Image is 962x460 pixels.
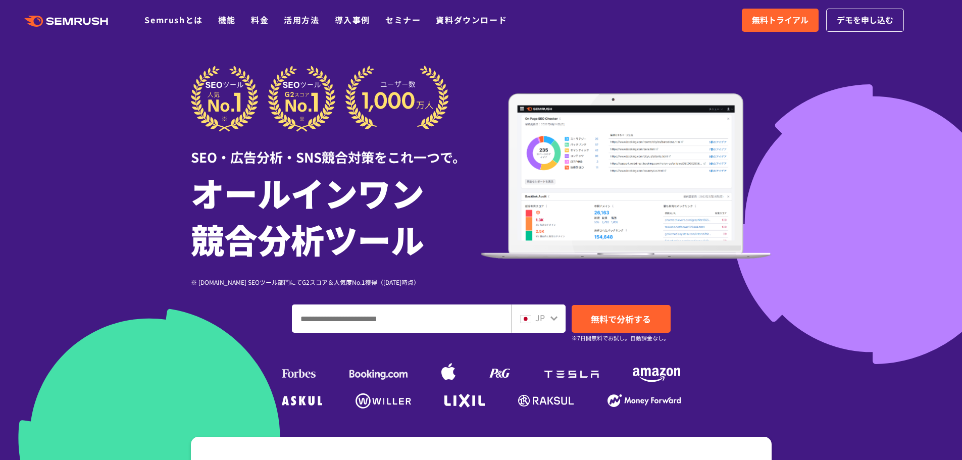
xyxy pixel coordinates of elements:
span: 無料トライアル [752,14,808,27]
a: Semrushとは [144,14,202,26]
div: SEO・広告分析・SNS競合対策をこれ一つで。 [191,132,481,167]
a: セミナー [385,14,421,26]
input: ドメイン、キーワードまたはURLを入力してください [292,305,511,332]
h1: オールインワン 競合分析ツール [191,169,481,262]
div: ※ [DOMAIN_NAME] SEOツール部門にてG2スコア＆人気度No.1獲得（[DATE]時点） [191,277,481,287]
a: デモを申し込む [826,9,904,32]
a: 活用方法 [284,14,319,26]
span: JP [535,312,545,324]
span: 無料で分析する [591,313,651,325]
a: 無料トライアル [742,9,819,32]
a: 導入事例 [335,14,370,26]
a: 料金 [251,14,269,26]
span: デモを申し込む [837,14,893,27]
a: 機能 [218,14,236,26]
small: ※7日間無料でお試し。自動課金なし。 [572,333,669,343]
a: 資料ダウンロード [436,14,507,26]
a: 無料で分析する [572,305,671,333]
